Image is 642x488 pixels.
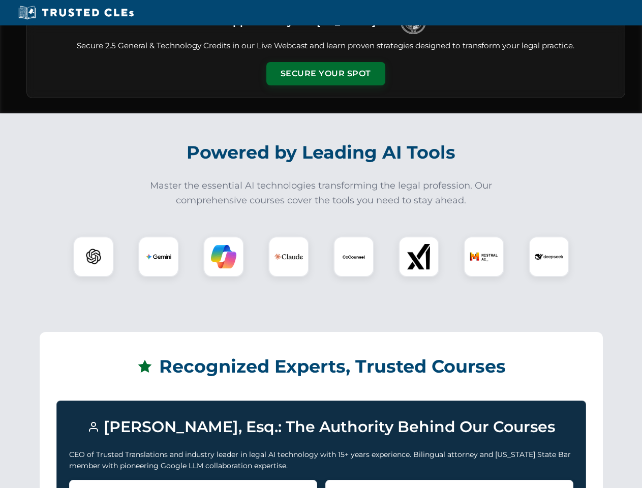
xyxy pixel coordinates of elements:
[535,242,563,271] img: DeepSeek Logo
[266,62,385,85] button: Secure Your Spot
[138,236,179,277] div: Gemini
[399,236,439,277] div: xAI
[274,242,303,271] img: Claude Logo
[69,413,573,441] h3: [PERSON_NAME], Esq.: The Authority Behind Our Courses
[146,244,171,269] img: Gemini Logo
[341,244,366,269] img: CoCounsel Logo
[268,236,309,277] div: Claude
[406,244,432,269] img: xAI Logo
[464,236,504,277] div: Mistral AI
[56,349,586,384] h2: Recognized Experts, Trusted Courses
[470,242,498,271] img: Mistral AI Logo
[203,236,244,277] div: Copilot
[79,242,108,271] img: ChatGPT Logo
[39,40,613,52] p: Secure 2.5 General & Technology Credits in our Live Webcast and learn proven strategies designed ...
[15,5,137,20] img: Trusted CLEs
[73,236,114,277] div: ChatGPT
[211,244,236,269] img: Copilot Logo
[333,236,374,277] div: CoCounsel
[143,178,499,208] p: Master the essential AI technologies transforming the legal profession. Our comprehensive courses...
[529,236,569,277] div: DeepSeek
[69,449,573,472] p: CEO of Trusted Translations and industry leader in legal AI technology with 15+ years experience....
[40,135,603,170] h2: Powered by Leading AI Tools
